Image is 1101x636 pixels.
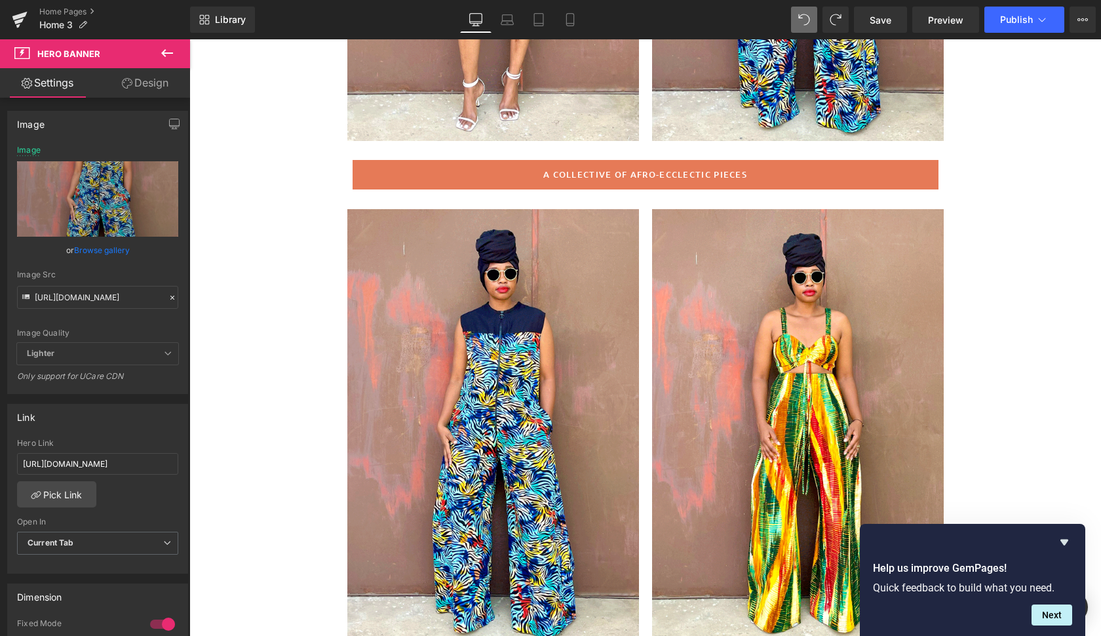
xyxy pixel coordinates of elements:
[17,286,178,309] input: Link
[791,7,817,33] button: Undo
[873,534,1072,626] div: Help us improve GemPages!
[1032,605,1072,626] button: Next question
[17,371,178,390] div: Only support for UCare CDN
[17,111,45,130] div: Image
[17,243,178,257] div: or
[1056,534,1072,550] button: Hide survey
[17,584,62,603] div: Dimension
[17,453,178,475] input: https://your-shop.myshopify.com
[873,561,1072,576] h2: Help us improve GemPages!
[17,481,96,507] a: Pick Link
[215,14,246,26] span: Library
[163,121,749,149] a: A COLLECTIVE OF AFRO-ECCLECTIC PIECES
[17,517,178,527] div: Open In
[190,7,255,33] a: New Library
[492,7,523,33] a: Laptop
[17,270,178,279] div: Image Src
[523,7,554,33] a: Tablet
[928,13,963,27] span: Preview
[17,405,35,423] div: Link
[870,13,891,27] span: Save
[28,538,74,547] b: Current Tab
[74,239,130,262] a: Browse gallery
[37,49,100,59] span: Hero Banner
[17,618,137,632] div: Fixed Mode
[984,7,1064,33] button: Publish
[912,7,979,33] a: Preview
[822,7,849,33] button: Redo
[354,129,558,141] span: A COLLECTIVE OF AFRO-ECCLECTIC PIECES
[17,328,178,338] div: Image Quality
[39,7,190,17] a: Home Pages
[27,348,54,358] b: Lighter
[554,7,586,33] a: Mobile
[1000,14,1033,25] span: Publish
[98,68,193,98] a: Design
[460,7,492,33] a: Desktop
[39,20,73,30] span: Home 3
[17,146,41,155] div: Image
[1070,7,1096,33] button: More
[873,582,1072,594] p: Quick feedback to build what you need.
[17,439,178,448] div: Hero Link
